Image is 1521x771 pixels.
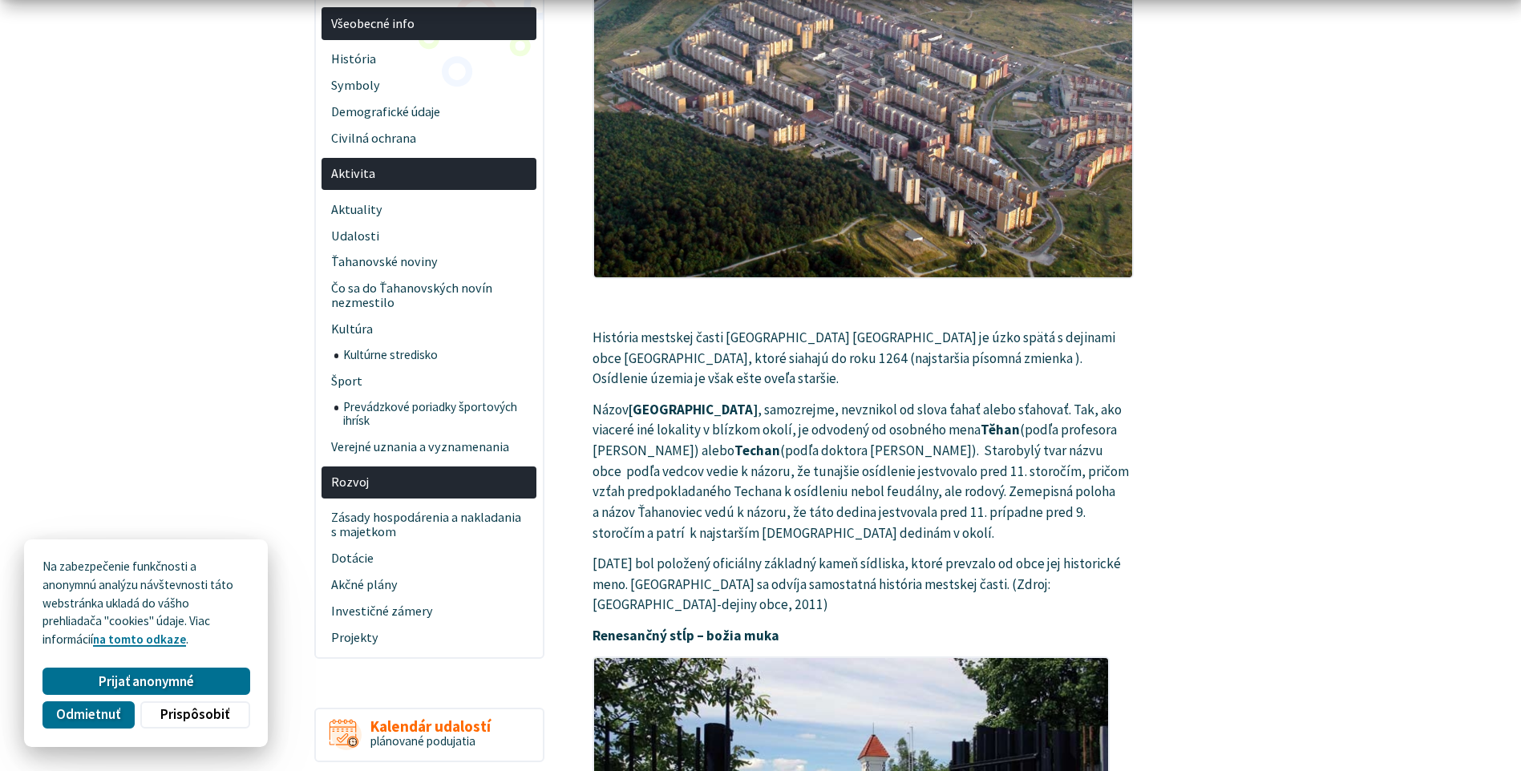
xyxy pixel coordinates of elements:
[331,10,528,37] span: Všeobecné info
[93,632,186,647] a: na tomto odkaze
[322,598,536,624] a: Investičné zámery
[322,368,536,394] a: Šport
[322,7,536,40] a: Všeobecné info
[99,673,194,690] span: Prijať anonymné
[322,466,536,499] a: Rozvoj
[334,343,537,369] a: Kultúrne stredisko
[343,394,528,434] span: Prevádzkové poriadky športových ihrísk
[56,706,120,723] span: Odmietnuť
[322,434,536,460] a: Verejné uznania a vyznamenania
[331,624,528,651] span: Projekty
[42,668,249,695] button: Prijať anonymné
[322,249,536,276] a: Ťahanovské noviny
[629,401,758,418] strong: [GEOGRAPHIC_DATA]
[314,708,544,763] a: Kalendár udalostí plánované podujatia
[734,442,780,459] strong: Techan
[331,571,528,598] span: Akčné plány
[322,125,536,151] a: Civilná ochrana
[593,400,1134,543] p: Názov , samozrejme, nevznikol od slova ťahať alebo sťahovať. Tak, ako viaceré iné lokality v blíz...
[331,125,528,151] span: Civilná ochrana
[322,571,536,598] a: Akčné plány
[981,421,1020,438] strong: Těhan
[331,161,528,188] span: Aktivita
[370,733,475,749] span: plánované podujatia
[331,505,528,546] span: Zásady hospodárenia a nakladania s majetkom
[331,196,528,223] span: Aktuality
[343,343,528,369] span: Kultúrne stredisko
[42,701,134,729] button: Odmietnuť
[322,99,536,125] a: Demografické údaje
[322,505,536,546] a: Zásady hospodárenia a nakladania s majetkom
[331,249,528,276] span: Ťahanovské noviny
[331,99,528,125] span: Demografické údaje
[331,469,528,495] span: Rozvoj
[322,545,536,571] a: Dotácie
[322,72,536,99] a: Symboly
[593,627,779,644] strong: Renesančný stĺp – božia muka
[331,434,528,460] span: Verejné uznania a vyznamenania
[331,276,528,317] span: Čo sa do Ťahanovských novín nezmestilo
[331,223,528,249] span: Udalosti
[42,558,249,649] p: Na zabezpečenie funkčnosti a anonymnú analýzu návštevnosti táto webstránka ukladá do vášho prehli...
[322,196,536,223] a: Aktuality
[331,598,528,624] span: Investičné zámery
[331,72,528,99] span: Symboly
[593,554,1134,616] p: [DATE] bol položený oficiálny základný kameň sídliska, ktoré prevzalo od obce jej historické meno...
[593,328,1134,390] p: História mestskej časti [GEOGRAPHIC_DATA] [GEOGRAPHIC_DATA] je úzko spätá s dejinami obce [GEOGRA...
[322,317,536,343] a: Kultúra
[322,624,536,651] a: Projekty
[370,718,491,735] span: Kalendár udalostí
[322,276,536,317] a: Čo sa do Ťahanovských novín nezmestilo
[331,46,528,72] span: História
[140,701,249,729] button: Prispôsobiť
[331,317,528,343] span: Kultúra
[322,223,536,249] a: Udalosti
[331,545,528,571] span: Dotácie
[334,394,537,434] a: Prevádzkové poriadky športových ihrísk
[322,158,536,191] a: Aktivita
[322,46,536,72] a: História
[160,706,229,723] span: Prispôsobiť
[331,368,528,394] span: Šport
